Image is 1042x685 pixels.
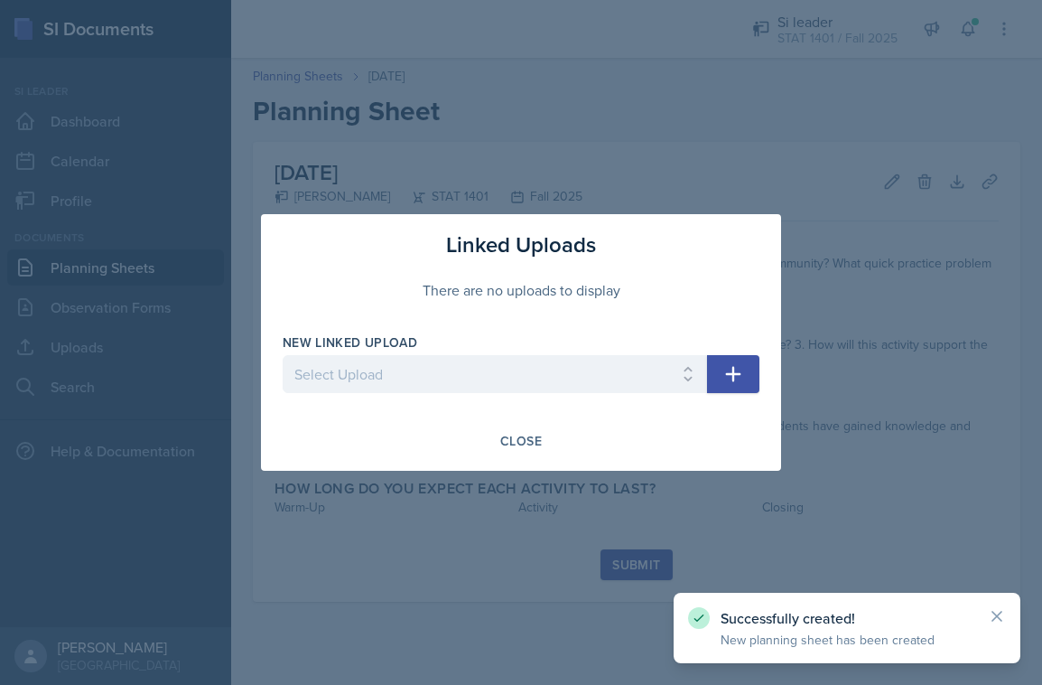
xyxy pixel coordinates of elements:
div: There are no uploads to display [283,261,759,319]
label: New Linked Upload [283,333,417,352]
p: Successfully created! [721,609,973,627]
div: Close [500,434,542,448]
h3: Linked Uploads [446,229,596,261]
p: New planning sheet has been created [721,631,973,649]
button: Close [488,426,554,456]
